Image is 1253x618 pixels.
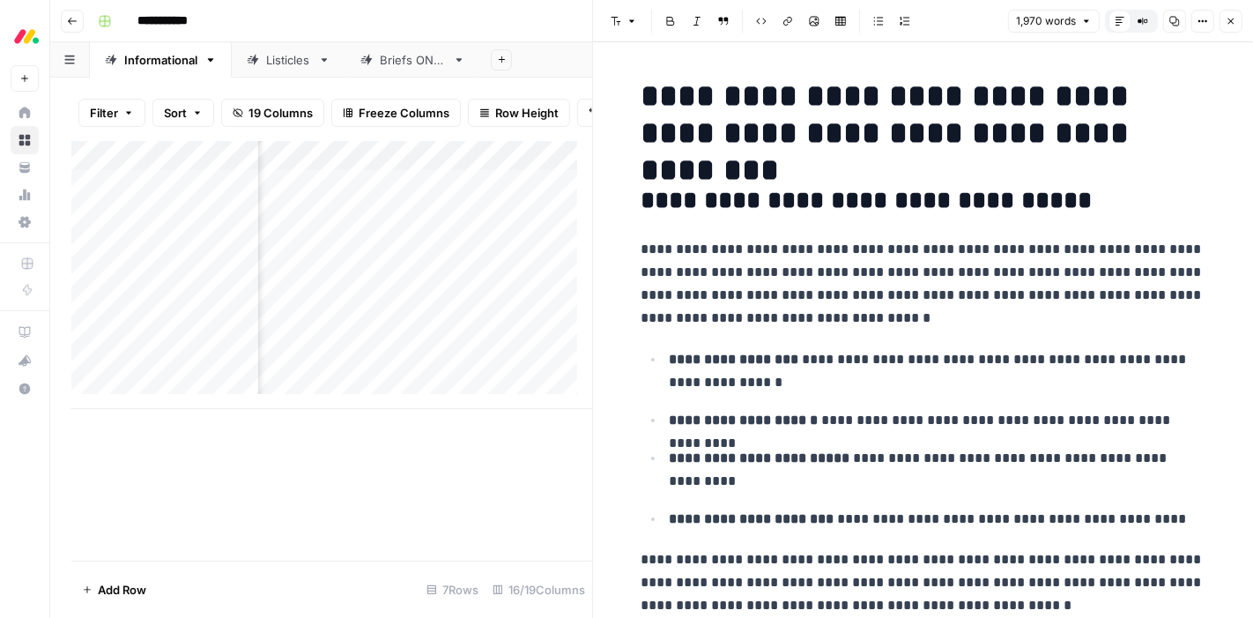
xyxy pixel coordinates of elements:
[232,42,345,78] a: Listicles
[11,318,39,346] a: AirOps Academy
[11,14,39,58] button: Workspace: Monday.com
[164,104,187,122] span: Sort
[11,99,39,127] a: Home
[11,181,39,209] a: Usage
[11,153,39,182] a: Your Data
[11,347,38,374] div: What's new?
[11,375,39,403] button: Help + Support
[11,346,39,375] button: What's new?
[419,576,486,604] div: 7 Rows
[90,42,232,78] a: Informational
[221,99,324,127] button: 19 Columns
[266,51,311,69] div: Listicles
[98,581,146,599] span: Add Row
[495,104,559,122] span: Row Height
[78,99,145,127] button: Filter
[248,104,313,122] span: 19 Columns
[345,42,480,78] a: Briefs ONLY
[11,208,39,236] a: Settings
[486,576,592,604] div: 16/19 Columns
[71,576,157,604] button: Add Row
[380,51,446,69] div: Briefs ONLY
[11,20,42,52] img: Monday.com Logo
[124,51,197,69] div: Informational
[1008,10,1100,33] button: 1,970 words
[359,104,449,122] span: Freeze Columns
[331,99,461,127] button: Freeze Columns
[468,99,570,127] button: Row Height
[11,126,39,154] a: Browse
[152,99,214,127] button: Sort
[1016,13,1076,29] span: 1,970 words
[90,104,118,122] span: Filter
